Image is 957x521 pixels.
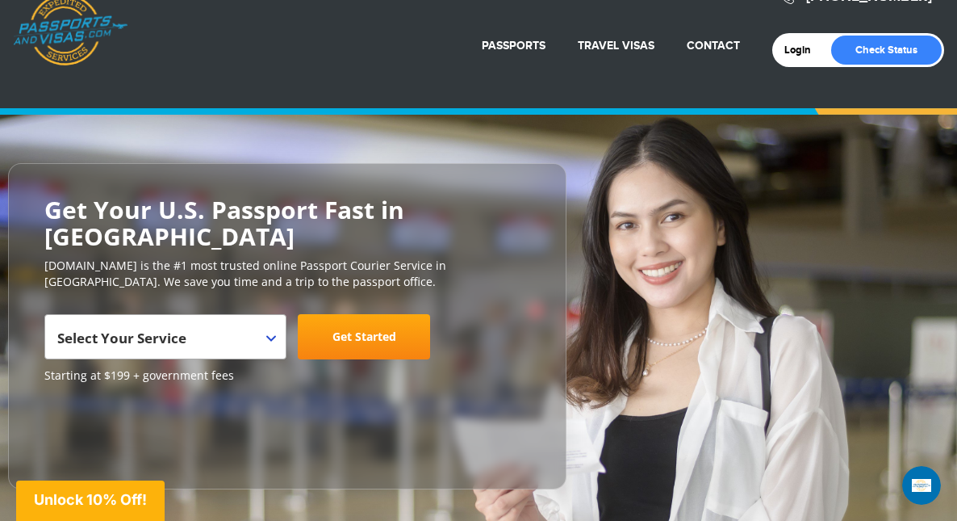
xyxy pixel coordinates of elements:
[482,39,545,53] a: Passports
[16,481,165,521] div: Unlock 10% Off!
[44,392,165,473] iframe: Customer reviews powered by Trustpilot
[578,39,654,53] a: Travel Visas
[57,321,270,366] span: Select Your Service
[44,196,530,250] h2: Get Your U.S. Passport Fast in [GEOGRAPHIC_DATA]
[44,368,530,384] span: Starting at $199 + government fees
[831,36,942,65] a: Check Status
[687,39,740,53] a: Contact
[784,44,822,57] a: Login
[57,329,186,347] span: Select Your Service
[902,466,941,505] iframe: Intercom live chat
[298,314,430,359] a: Get Started
[34,491,147,508] span: Unlock 10% Off!
[44,258,530,290] p: [DOMAIN_NAME] is the #1 most trusted online Passport Courier Service in [GEOGRAPHIC_DATA]. We sav...
[44,314,286,359] span: Select Your Service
